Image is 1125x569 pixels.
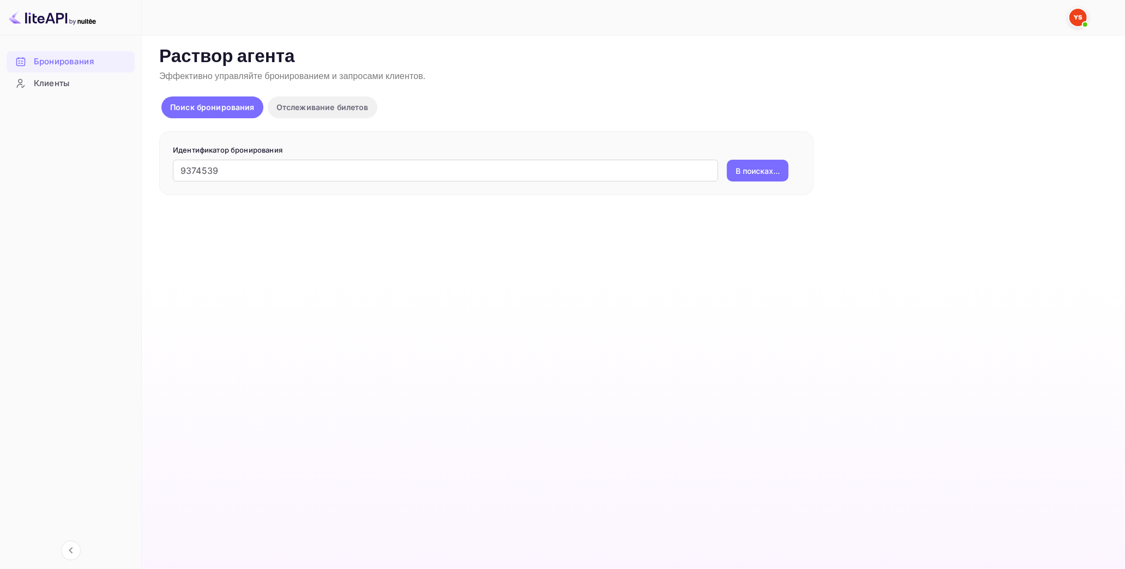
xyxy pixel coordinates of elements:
img: Логотип LiteAPI [9,9,96,26]
ya-tr-span: Отслеживание билетов [276,102,369,112]
a: Клиенты [7,73,135,93]
ya-tr-span: Идентификатор бронирования [173,146,282,154]
ya-tr-span: Поиск бронирования [170,102,255,112]
a: Бронирования [7,51,135,71]
ya-tr-span: Раствор агента [159,45,295,69]
button: Свернуть навигацию [61,541,81,560]
img: Служба Поддержки Яндекса [1069,9,1087,26]
ya-tr-span: Бронирования [34,56,94,68]
ya-tr-span: Эффективно управляйте бронированием и запросами клиентов. [159,71,425,82]
button: В поисках... [727,160,789,181]
div: Клиенты [7,73,135,94]
input: Введите идентификатор бронирования (например, 63782194) [173,160,718,181]
ya-tr-span: Клиенты [34,77,69,90]
ya-tr-span: В поисках... [736,165,780,177]
div: Бронирования [7,51,135,72]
